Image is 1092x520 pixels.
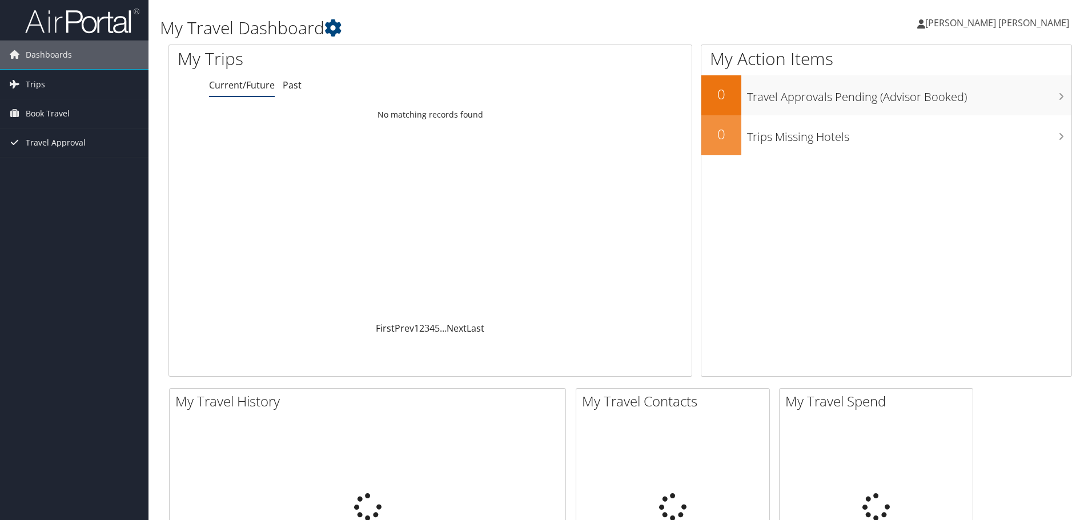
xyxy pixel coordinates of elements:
a: Last [467,322,484,334]
a: 1 [414,322,419,334]
a: 0Travel Approvals Pending (Advisor Booked) [701,75,1071,115]
a: 5 [435,322,440,334]
h2: My Travel History [175,392,565,411]
h1: My Action Items [701,47,1071,71]
h3: Travel Approvals Pending (Advisor Booked) [747,83,1071,105]
a: 2 [419,322,424,334]
span: Travel Approval [26,128,86,157]
a: Current/Future [209,79,275,91]
a: [PERSON_NAME] [PERSON_NAME] [917,6,1081,40]
h2: My Travel Contacts [582,392,769,411]
img: airportal-logo.png [25,7,139,34]
h3: Trips Missing Hotels [747,123,1071,145]
a: 0Trips Missing Hotels [701,115,1071,155]
a: Prev [395,322,414,334]
a: Next [447,322,467,334]
a: 4 [429,322,435,334]
td: No matching records found [169,104,692,125]
span: Trips [26,70,45,99]
span: … [440,322,447,334]
a: First [376,322,395,334]
h1: My Travel Dashboard [160,16,774,40]
a: 3 [424,322,429,334]
h2: My Travel Spend [785,392,973,411]
span: [PERSON_NAME] [PERSON_NAME] [925,17,1069,29]
span: Dashboards [26,41,72,69]
span: Book Travel [26,99,70,128]
h2: 0 [701,84,741,104]
a: Past [283,79,302,91]
h1: My Trips [178,47,465,71]
h2: 0 [701,124,741,144]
